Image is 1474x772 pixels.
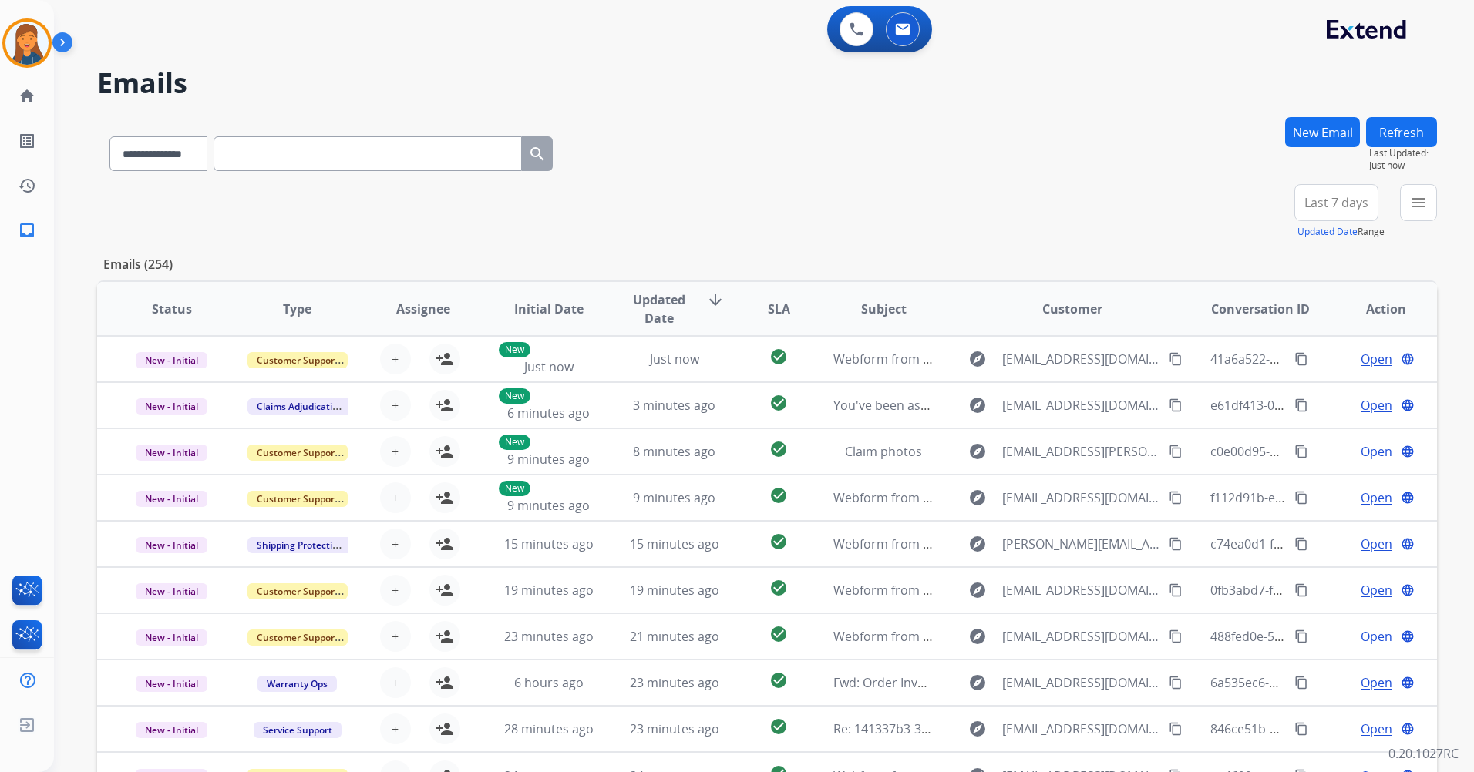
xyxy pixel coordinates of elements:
[630,628,719,645] span: 21 minutes ago
[1210,582,1436,599] span: 0fb3abd7-fb74-4fa8-ad4a-717fe5ef2dec
[1210,720,1449,737] span: 846ce51b-3e50-4186-bd9c-881527598147
[1294,184,1378,221] button: Last 7 days
[97,68,1437,99] h2: Emails
[136,352,207,368] span: New - Initial
[1361,627,1392,646] span: Open
[392,442,399,461] span: +
[396,300,450,318] span: Assignee
[1002,350,1160,368] span: [EMAIL_ADDRESS][DOMAIN_NAME]
[1002,488,1160,507] span: [EMAIL_ADDRESS][DOMAIN_NAME]
[769,671,788,690] mat-icon: check_circle
[968,673,987,692] mat-icon: explore
[136,583,207,599] span: New - Initial
[769,440,788,458] mat-icon: check_circle
[1294,445,1308,458] mat-icon: content_copy
[1294,676,1308,690] mat-icon: content_copy
[247,583,348,599] span: Customer Support
[1169,352,1183,366] mat-icon: content_copy
[436,720,454,738] mat-icon: person_add
[1169,491,1183,505] mat-icon: content_copy
[1401,537,1415,551] mat-icon: language
[1210,628,1442,645] span: 488fed0e-51d4-4562-a56f-b13c84c4bc3a
[633,489,715,506] span: 9 minutes ago
[833,582,1183,599] span: Webform from [EMAIL_ADDRESS][DOMAIN_NAME] on [DATE]
[833,535,1278,552] span: Webform from [PERSON_NAME][EMAIL_ADDRESS][DOMAIN_NAME] on [DATE]
[1169,583,1183,597] mat-icon: content_copy
[507,404,590,421] span: 6 minutes ago
[1297,226,1358,238] button: Updated Date
[247,629,348,646] span: Customer Support
[1409,193,1428,212] mat-icon: menu
[283,300,311,318] span: Type
[247,445,348,461] span: Customer Support
[380,667,411,698] button: +
[136,445,207,461] span: New - Initial
[845,443,922,460] span: Claim photos
[1401,722,1415,736] mat-icon: language
[504,720,594,737] span: 28 minutes ago
[1361,535,1392,553] span: Open
[392,581,399,599] span: +
[650,351,699,368] span: Just now
[392,535,399,553] span: +
[968,350,987,368] mat-icon: explore
[1361,488,1392,507] span: Open
[1294,398,1308,412] mat-icon: content_copy
[1169,398,1183,412] mat-icon: content_copy
[18,221,36,240] mat-icon: inbox
[1294,722,1308,736] mat-icon: content_copy
[392,350,399,368] span: +
[1002,627,1160,646] span: [EMAIL_ADDRESS][DOMAIN_NAME]
[504,582,594,599] span: 19 minutes ago
[968,535,987,553] mat-icon: explore
[247,537,353,553] span: Shipping Protection
[769,486,788,505] mat-icon: check_circle
[257,676,337,692] span: Warranty Ops
[833,397,1312,414] span: You've been assigned a new service order: a502a265-df12-445b-bdbb-3297e5f42f7f
[436,488,454,507] mat-icon: person_add
[1401,583,1415,597] mat-icon: language
[1210,397,1451,414] span: e61df413-0609-494d-bb2d-c5da6dd108b0
[136,676,207,692] span: New - Initial
[1311,282,1437,336] th: Action
[1294,537,1308,551] mat-icon: content_copy
[514,300,584,318] span: Initial Date
[436,581,454,599] mat-icon: person_add
[1210,489,1446,506] span: f112d91b-e13c-4e77-9d50-8f1bedd590b8
[514,674,584,691] span: 6 hours ago
[1294,352,1308,366] mat-icon: content_copy
[504,628,594,645] span: 23 minutes ago
[392,396,399,415] span: +
[392,673,399,692] span: +
[436,396,454,415] mat-icon: person_add
[247,398,353,415] span: Claims Adjudication
[630,674,719,691] span: 23 minutes ago
[436,350,454,368] mat-icon: person_add
[1210,674,1445,691] span: 6a535ec6-674a-4c0c-b743-eac3677618a5
[630,535,719,552] span: 15 minutes ago
[436,442,454,461] mat-icon: person_add
[1211,300,1310,318] span: Conversation ID
[1042,300,1102,318] span: Customer
[392,488,399,507] span: +
[1002,673,1160,692] span: [EMAIL_ADDRESS][DOMAIN_NAME]
[968,488,987,507] mat-icon: explore
[524,358,574,375] span: Just now
[1169,722,1183,736] mat-icon: content_copy
[1369,159,1437,172] span: Just now
[624,290,694,327] span: Updated Date
[136,398,207,415] span: New - Initial
[769,625,788,643] mat-icon: check_circle
[1366,117,1437,147] button: Refresh
[1210,535,1445,552] span: c74ea0d1-fe73-4a85-8cb1-cd43b771c09e
[1361,350,1392,368] span: Open
[392,720,399,738] span: +
[136,537,207,553] span: New - Initial
[1169,629,1183,643] mat-icon: content_copy
[1002,442,1160,461] span: [EMAIL_ADDRESS][PERSON_NAME][DOMAIN_NAME]
[504,535,594,552] span: 15 minutes ago
[380,344,411,374] button: +
[380,529,411,559] button: +
[507,497,590,514] span: 9 minutes ago
[528,145,547,163] mat-icon: search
